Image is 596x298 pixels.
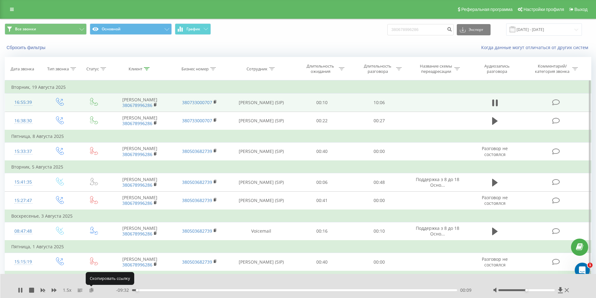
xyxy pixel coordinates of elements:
[481,44,591,50] a: Когда данные могут отличаться от других систем
[229,253,293,271] td: [PERSON_NAME] (SIP)
[129,66,142,72] div: Клиент
[476,63,517,74] div: Аудиозапись разговора
[5,45,48,50] button: Сбросить фильтры
[15,27,36,32] span: Все звонки
[351,191,408,210] td: 00:00
[351,142,408,161] td: 00:00
[5,130,591,143] td: Пятница, 8 Августа 2025
[116,287,132,293] span: - 09:32
[229,191,293,210] td: [PERSON_NAME] (SIP)
[63,287,71,293] span: 1.5 x
[110,222,170,240] td: [PERSON_NAME]
[186,27,200,31] span: График
[11,96,35,109] div: 16:55:39
[47,66,69,72] div: Тип звонка
[525,289,528,291] div: Accessibility label
[419,63,453,74] div: Название схемы переадресации
[574,7,588,12] span: Выход
[122,231,152,237] a: 380678996286
[110,191,170,210] td: [PERSON_NAME]
[461,7,512,12] span: Реферальная программа
[11,225,35,237] div: 08:47:48
[182,118,212,124] a: 380733000707
[351,93,408,112] td: 10:06
[110,93,170,112] td: [PERSON_NAME]
[351,253,408,271] td: 00:00
[575,263,590,278] iframe: Intercom live chat
[293,253,351,271] td: 00:40
[11,256,35,268] div: 15:15:19
[136,289,138,291] div: Accessibility label
[5,240,591,253] td: Пятница, 1 Августа 2025
[482,145,508,157] span: Разговор не состоялся
[122,151,152,157] a: 380678996286
[293,222,351,240] td: 00:16
[351,222,408,240] td: 00:10
[534,63,571,74] div: Комментарий/категория звонка
[460,287,471,293] span: 00:09
[293,142,351,161] td: 00:40
[11,176,35,188] div: 15:41:35
[182,228,212,234] a: 380503682739
[122,182,152,188] a: 380678996286
[482,256,508,268] span: Разговор не состоялся
[416,176,459,188] span: Поддержка з 8 до 18 Осно...
[293,191,351,210] td: 00:41
[181,66,209,72] div: Бизнес номер
[122,120,152,126] a: 380678996286
[5,271,591,284] td: Четверг, 31 Июля 2025
[110,173,170,191] td: [PERSON_NAME]
[86,66,99,72] div: Статус
[11,145,35,158] div: 15:33:37
[5,161,591,173] td: Вторник, 5 Августа 2025
[416,225,459,237] span: Поддержка з 8 до 18 Осно...
[86,272,134,285] div: Скопировать ссылку
[5,23,87,35] button: Все звонки
[361,63,395,74] div: Длительность разговора
[182,148,212,154] a: 380503682739
[229,112,293,130] td: [PERSON_NAME] (SIP)
[229,93,293,112] td: [PERSON_NAME] (SIP)
[387,24,454,35] input: Поиск по номеру
[229,142,293,161] td: [PERSON_NAME] (SIP)
[11,115,35,127] div: 16:38:30
[5,210,591,222] td: Воскресенье, 3 Августа 2025
[304,63,337,74] div: Длительность ожидания
[229,173,293,191] td: [PERSON_NAME] (SIP)
[247,66,267,72] div: Сотрудник
[110,142,170,161] td: [PERSON_NAME]
[293,112,351,130] td: 00:22
[182,259,212,265] a: 380503682739
[457,24,491,35] button: Экспорт
[122,200,152,206] a: 380678996286
[5,81,591,93] td: Вторник, 19 Августа 2025
[110,253,170,271] td: [PERSON_NAME]
[182,179,212,185] a: 380503682739
[122,102,152,108] a: 380678996286
[122,262,152,268] a: 380678996286
[175,23,211,35] button: График
[482,194,508,206] span: Разговор не состоялся
[229,222,293,240] td: Voicemail
[351,173,408,191] td: 00:48
[182,99,212,105] a: 380733000707
[523,7,564,12] span: Настройки профиля
[588,263,593,268] span: 1
[11,66,34,72] div: Дата звонка
[11,194,35,207] div: 15:27:47
[351,112,408,130] td: 00:27
[293,93,351,112] td: 00:10
[293,173,351,191] td: 00:06
[90,23,172,35] button: Основной
[182,197,212,203] a: 380503682739
[110,112,170,130] td: [PERSON_NAME]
